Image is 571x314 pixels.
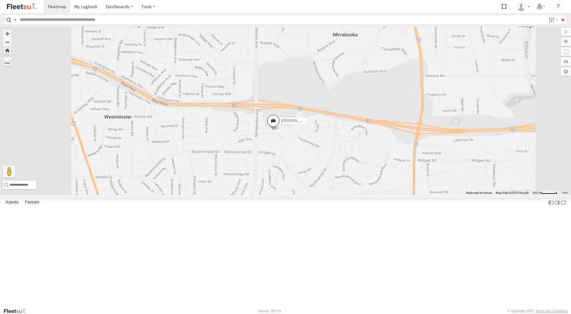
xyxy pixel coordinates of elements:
[22,198,42,207] label: Fences
[554,198,560,207] label: Dock Summary Table to the Right
[561,67,571,76] label: Map Settings
[3,38,11,46] button: Zoom out
[514,2,532,11] div: TheMaker Systems
[6,2,37,11] img: fleetsu-logo-horizontal.svg
[3,46,11,54] button: Zoom Home
[281,119,329,123] span: [PERSON_NAME] - 1EVQ862
[3,308,31,314] a: Visit our Website
[496,191,529,194] span: Map data ©2025 Google
[466,191,492,195] button: Keyboard shortcuts
[508,309,568,313] div: © Copyright 2025 -
[530,191,559,195] button: Map scale: 200 m per 49 pixels
[3,30,11,38] button: Zoom in
[546,15,559,24] label: Search Filter Options
[258,309,281,313] div: Version: 305.03
[553,2,563,11] i: ?
[532,191,541,194] span: 200 m
[2,198,21,207] label: Assets
[3,57,11,66] label: Measure
[536,309,568,313] a: Terms and Conditions
[562,192,568,194] a: Terms
[3,165,15,178] button: Drag Pegman onto the map to open Street View
[13,15,18,24] label: Search Query
[560,198,566,207] label: Hide Summary Table
[548,198,554,207] label: Dock Summary Table to the Left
